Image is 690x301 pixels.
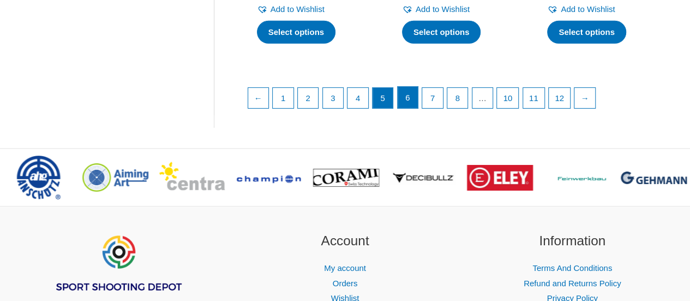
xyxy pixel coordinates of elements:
a: Page 2 [298,88,319,109]
a: Add to Wishlist [402,2,470,17]
span: Add to Wishlist [271,4,325,14]
a: Select options for “Morini pistol barrel weights” [402,21,481,44]
a: ← [248,88,269,109]
a: My account [324,263,366,273]
a: Page 1 [273,88,293,109]
a: Page 10 [497,88,518,109]
span: Page 5 [373,88,393,109]
a: Page 12 [549,88,570,109]
span: Add to Wishlist [416,4,470,14]
img: brand logo [467,165,533,191]
a: Terms And Conditions [532,263,612,273]
a: Page 8 [447,88,468,109]
nav: Product Pagination [247,86,672,115]
a: → [574,88,595,109]
h2: Information [472,231,673,251]
span: Add to Wishlist [561,4,615,14]
a: Refund and Returns Policy [524,279,621,288]
a: Orders [333,279,358,288]
a: Page 11 [523,88,544,109]
a: Page 4 [347,88,368,109]
a: Add to Wishlist [257,2,325,17]
a: Select options for “LG500 Expert” [547,21,626,44]
a: Page 3 [323,88,344,109]
h2: Account [245,231,445,251]
a: Page 6 [398,87,418,109]
a: Page 7 [422,88,443,109]
a: Add to Wishlist [547,2,615,17]
a: Select options for “EVO 10E SX” [257,21,336,44]
span: … [472,88,493,109]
